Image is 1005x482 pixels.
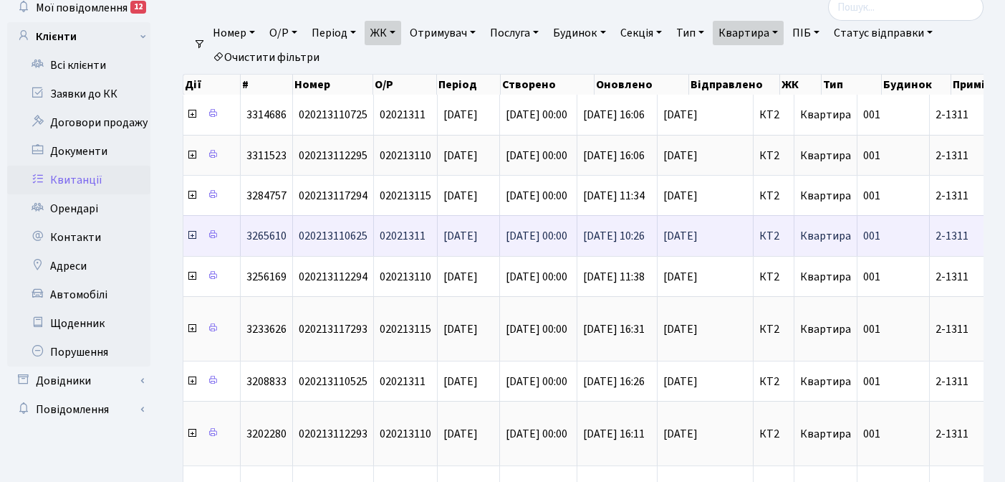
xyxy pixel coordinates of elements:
[241,75,293,95] th: #
[787,21,825,45] a: ПІБ
[506,374,567,389] span: [DATE] 00:00
[443,228,478,244] span: [DATE]
[863,426,880,442] span: 001
[780,75,822,95] th: ЖК
[380,107,425,123] span: 02021311
[759,323,788,335] span: КТ2
[663,428,747,440] span: [DATE]
[583,321,645,337] span: [DATE] 16:31
[380,269,431,285] span: 020213110
[863,374,880,389] span: 001
[7,51,150,80] a: Всі клієнти
[828,21,938,45] a: Статус відправки
[246,374,287,389] span: 3208833
[7,367,150,395] a: Довідники
[759,230,788,242] span: КТ2
[246,321,287,337] span: 3233626
[800,321,851,337] span: Квартира
[7,309,150,338] a: Щоденник
[299,188,367,204] span: 020213117294
[882,75,951,95] th: Будинок
[443,107,478,123] span: [DATE]
[583,188,645,204] span: [DATE] 11:34
[800,228,851,244] span: Квартира
[443,321,478,337] span: [DATE]
[800,374,851,389] span: Квартира
[7,166,150,194] a: Квитанції
[7,395,150,424] a: Повідомлення
[663,323,747,335] span: [DATE]
[595,75,689,95] th: Оновлено
[7,338,150,367] a: Порушення
[506,269,567,285] span: [DATE] 00:00
[299,321,367,337] span: 020213117293
[443,269,478,285] span: [DATE]
[299,228,367,244] span: 020213110625
[373,75,437,95] th: О/Р
[299,148,367,164] span: 020213112295
[863,269,880,285] span: 001
[506,188,567,204] span: [DATE] 00:00
[759,150,788,161] span: КТ2
[380,228,425,244] span: 02021311
[246,426,287,442] span: 3202280
[7,80,150,108] a: Заявки до КК
[380,321,431,337] span: 020213115
[246,107,287,123] span: 3314686
[663,109,747,120] span: [DATE]
[264,21,303,45] a: О/Р
[863,228,880,244] span: 001
[583,228,645,244] span: [DATE] 10:26
[759,190,788,202] span: КТ2
[246,269,287,285] span: 3256169
[759,271,788,283] span: КТ2
[380,148,431,164] span: 020213110
[404,21,481,45] a: Отримувач
[759,109,788,120] span: КТ2
[443,148,478,164] span: [DATE]
[7,22,150,51] a: Клієнти
[7,252,150,280] a: Адреси
[7,137,150,166] a: Документи
[759,428,788,440] span: КТ2
[246,148,287,164] span: 3311523
[670,21,710,45] a: Тип
[130,1,146,14] div: 12
[800,148,851,164] span: Квартира
[506,148,567,164] span: [DATE] 00:00
[506,426,567,442] span: [DATE] 00:00
[207,45,325,70] a: Очистити фільтри
[663,271,747,283] span: [DATE]
[759,376,788,387] span: КТ2
[863,188,880,204] span: 001
[800,107,851,123] span: Квартира
[380,426,431,442] span: 020213110
[863,321,880,337] span: 001
[293,75,373,95] th: Номер
[7,108,150,137] a: Договори продажу
[207,21,261,45] a: Номер
[299,107,367,123] span: 020213110725
[306,21,362,45] a: Період
[663,230,747,242] span: [DATE]
[506,321,567,337] span: [DATE] 00:00
[299,374,367,389] span: 020213110525
[663,376,747,387] span: [DATE]
[583,107,645,123] span: [DATE] 16:06
[506,228,567,244] span: [DATE] 00:00
[7,194,150,223] a: Орендарі
[822,75,882,95] th: Тип
[299,269,367,285] span: 020213112294
[663,150,747,161] span: [DATE]
[7,280,150,309] a: Автомобілі
[506,107,567,123] span: [DATE] 00:00
[863,107,880,123] span: 001
[380,374,425,389] span: 02021311
[863,148,880,164] span: 001
[365,21,401,45] a: ЖК
[800,426,851,442] span: Квартира
[583,426,645,442] span: [DATE] 16:11
[484,21,544,45] a: Послуга
[443,426,478,442] span: [DATE]
[615,21,668,45] a: Секція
